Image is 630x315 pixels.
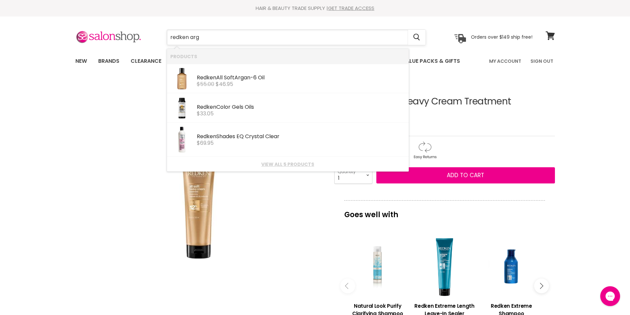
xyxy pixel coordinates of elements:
[328,5,374,12] a: GET TRADE ACCESS
[174,147,223,259] img: Redken All Soft Heavy Cream Treatment
[234,74,244,81] b: Arg
[67,52,563,71] nav: Main
[197,74,216,81] b: Redken
[167,30,408,45] input: Search
[167,49,409,64] li: Products
[526,54,557,68] a: Sign Out
[167,123,409,157] li: Products: Redken Shades EQ Crystal Clear
[197,134,405,140] div: Shades EQ Crystal Clear
[197,133,216,140] b: Redken
[197,103,216,111] b: Redken
[334,97,555,107] h1: Redken All Soft Heavy Cream Treatment
[170,162,405,167] a: View all 5 products
[216,80,233,88] span: $46.95
[126,54,166,68] a: Clearance
[93,54,124,68] a: Brands
[197,104,405,111] div: Color Gels Oils
[167,157,409,172] li: View All
[197,80,214,88] s: $55.00
[471,34,532,40] p: Orders over $149 ship free!
[174,126,189,154] img: Screenshot2023-12-21071155_200x.png
[485,54,525,68] a: My Account
[197,139,214,147] span: $69.95
[170,97,193,120] img: shopping_5b2405a4-bfaf-42a8-86e2-376df1d35a3a.webp
[408,30,426,45] button: Search
[167,93,409,123] li: Products: Redken Color Gels Oils
[447,171,484,179] span: Add to cart
[197,75,405,82] div: All Soft an-6 Oil
[376,167,555,184] button: Add to cart
[70,52,475,71] ul: Main menu
[70,54,92,68] a: New
[167,29,426,45] form: Product
[167,64,409,93] li: Products: Redken All Soft Argan-6 Oil
[597,284,623,308] iframe: Gorgias live chat messenger
[407,140,442,160] img: returns.gif
[197,110,214,117] span: $33.05
[170,67,193,90] img: 884486042071AllSoftArganOil_200x.jpg
[344,200,545,222] p: Goes well with
[334,167,372,183] select: Quantity
[397,54,465,68] a: Value Packs & Gifts
[67,5,563,12] div: HAIR & BEAUTY TRADE SUPPLY |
